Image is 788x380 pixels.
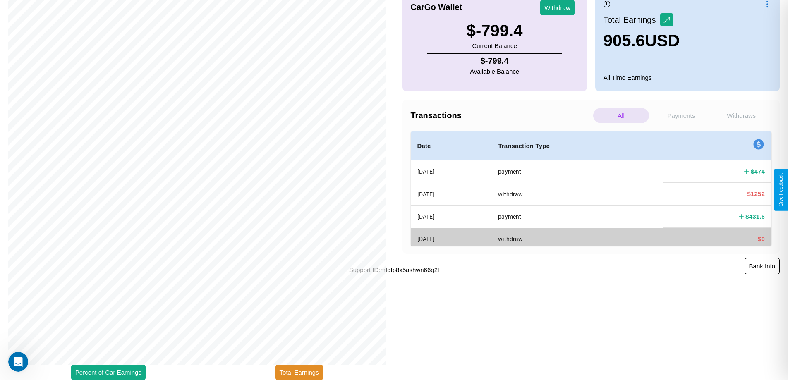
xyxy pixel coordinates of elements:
p: Support ID: mfqfp8x5ashwn66q2l [349,264,439,275]
th: payment [491,206,663,228]
h4: Transactions [411,111,591,120]
h4: $ -799.4 [470,56,519,66]
h4: $ 474 [751,167,765,176]
iframe: Intercom live chat [8,352,28,372]
th: [DATE] [411,206,492,228]
p: Current Balance [467,40,523,51]
p: Withdraws [714,108,769,123]
button: Bank Info [745,258,780,274]
th: withdraw [491,228,663,250]
h4: $ 1252 [747,189,765,198]
h4: Transaction Type [498,141,656,151]
p: Available Balance [470,66,519,77]
h3: $ -799.4 [467,22,523,40]
h4: $ 0 [758,234,765,243]
th: payment [491,160,663,183]
h3: 905.6 USD [604,31,680,50]
table: simple table [411,131,772,250]
button: Percent of Car Earnings [71,365,146,380]
th: withdraw [491,183,663,205]
h4: CarGo Wallet [411,2,462,12]
p: Payments [653,108,709,123]
p: Total Earnings [604,12,660,27]
h4: Date [417,141,485,151]
th: [DATE] [411,228,492,250]
th: [DATE] [411,160,492,183]
th: [DATE] [411,183,492,205]
p: All [593,108,649,123]
div: Give Feedback [778,173,784,207]
h4: $ 431.6 [745,212,765,221]
p: All Time Earnings [604,72,771,83]
button: Total Earnings [275,365,323,380]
